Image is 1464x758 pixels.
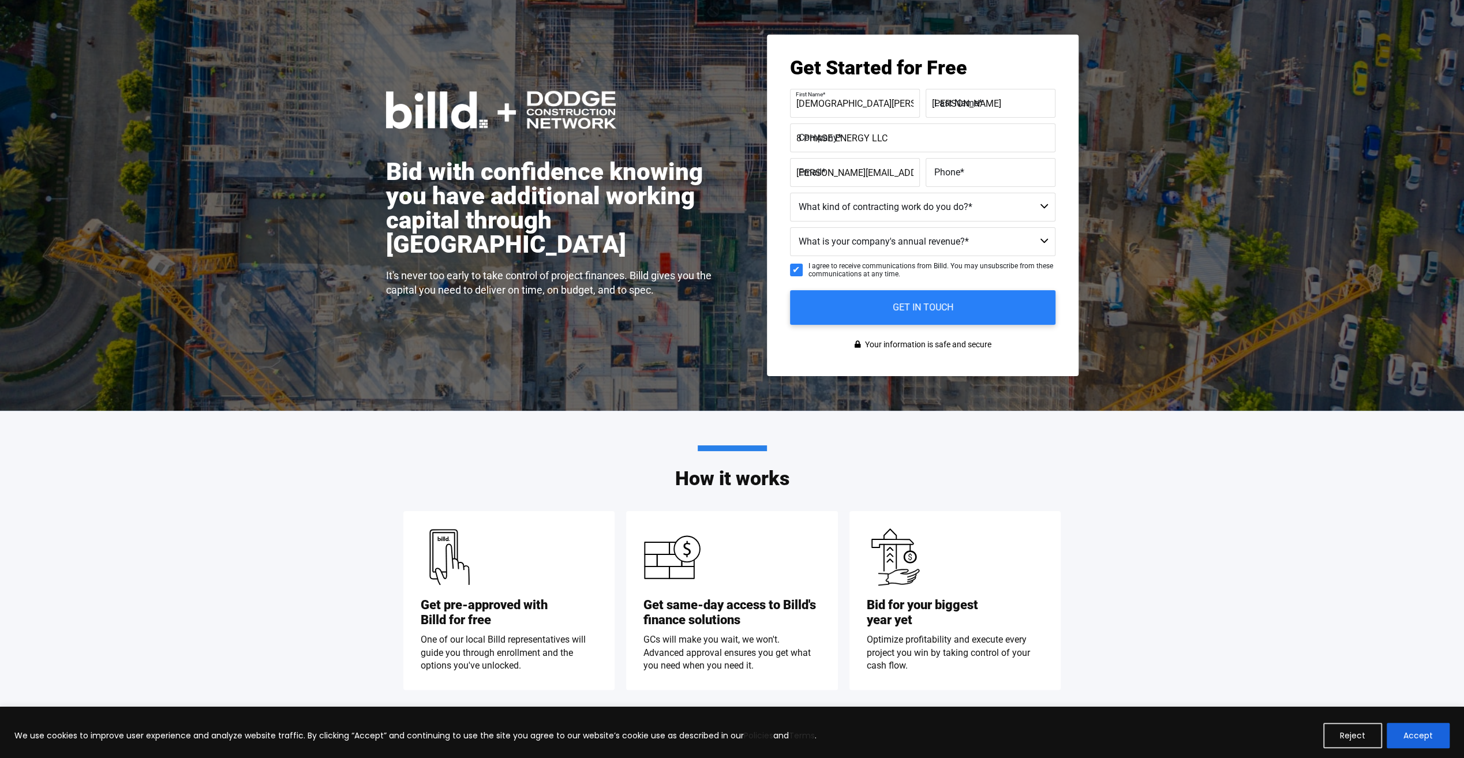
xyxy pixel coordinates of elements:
[643,633,821,672] p: GCs will make you wait, we won't. Advanced approval ensures you get what you need when you need it.
[421,598,548,628] p: Get pre-approved with Billd for free
[790,264,803,276] input: I agree to receive communications from Billd. You may unsubscribe from these communications at an...
[799,132,838,143] span: Company
[799,167,822,178] span: Email
[934,167,960,178] span: Phone
[796,91,823,97] span: First Name
[790,290,1055,325] input: GET IN TOUCH
[675,445,789,488] h2: How it works
[744,730,773,741] a: Policies
[862,336,991,353] span: Your information is safe and secure
[386,268,732,297] h4: It's never too early to take control of project finances. Billd gives you the capital you need to...
[421,633,598,672] p: One of our local Billd representatives will guide you through enrollment and the options you've u...
[386,160,732,257] h1: Bid with confidence knowing you have additional working capital through [GEOGRAPHIC_DATA]
[789,730,815,741] a: Terms
[790,58,1055,77] h3: Get Started for Free
[1387,723,1450,748] button: Accept
[808,262,1055,279] span: I agree to receive communications from Billd. You may unsubscribe from these communications at an...
[934,97,979,108] span: Last Name
[867,633,1044,672] p: Optimize profitability and execute every project you win by taking control of your cash flow.
[14,729,817,742] p: We use cookies to improve user experience and analyze website traffic. By clicking “Accept” and c...
[867,598,978,628] p: Bid for your biggest year yet
[1323,723,1382,748] button: Reject
[643,598,821,628] p: Get same-day access to Billd's finance solutions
